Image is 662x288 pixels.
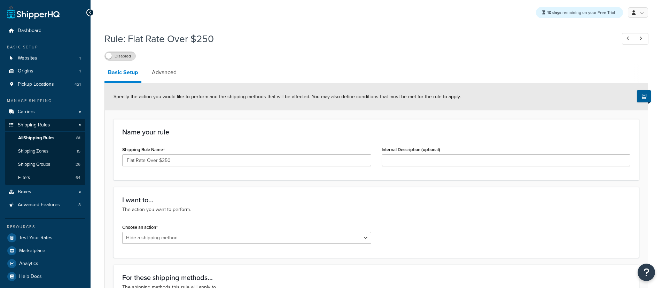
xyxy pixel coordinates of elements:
span: Marketplace [19,248,45,254]
h3: Name your rule [122,128,630,136]
span: Test Your Rates [19,235,53,241]
li: Advanced Features [5,199,85,211]
label: Shipping Rule Name [122,147,165,153]
li: Websites [5,52,85,65]
span: 1 [79,55,81,61]
a: Previous Record [622,33,636,45]
li: Filters [5,171,85,184]
strong: 10 days [547,9,561,16]
span: Analytics [19,261,38,267]
span: Shipping Rules [18,122,50,128]
a: Help Docs [5,270,85,283]
h1: Rule: Flat Rate Over $250 [104,32,609,46]
button: Show Help Docs [637,90,651,102]
h3: For these shipping methods... [122,274,630,281]
div: Manage Shipping [5,98,85,104]
span: Websites [18,55,37,61]
span: Advanced Features [18,202,60,208]
a: Marketplace [5,244,85,257]
label: Choose an action [122,225,158,230]
li: Origins [5,65,85,78]
span: All Shipping Rules [18,135,54,141]
a: Shipping Zones15 [5,145,85,158]
a: Pickup Locations421 [5,78,85,91]
span: remaining on your Free Trial [547,9,615,16]
div: Basic Setup [5,44,85,50]
a: Basic Setup [104,64,141,83]
span: 8 [78,202,81,208]
span: Filters [18,175,30,181]
span: Pickup Locations [18,81,54,87]
a: Dashboard [5,24,85,37]
span: Specify the action you would like to perform and the shipping methods that will be affected. You ... [114,93,461,100]
li: Shipping Groups [5,158,85,171]
label: Internal Description (optional) [382,147,440,152]
span: Help Docs [19,274,42,280]
a: Filters64 [5,171,85,184]
h3: I want to... [122,196,630,204]
a: Analytics [5,257,85,270]
a: Carriers [5,106,85,118]
button: Open Resource Center [638,264,655,281]
a: Shipping Rules [5,119,85,132]
span: Carriers [18,109,35,115]
li: Shipping Zones [5,145,85,158]
span: 1 [79,68,81,74]
span: Shipping Zones [18,148,48,154]
a: Websites1 [5,52,85,65]
span: 421 [75,81,81,87]
span: 64 [76,175,80,181]
li: Pickup Locations [5,78,85,91]
a: Advanced Features8 [5,199,85,211]
a: Test Your Rates [5,232,85,244]
a: Origins1 [5,65,85,78]
a: Shipping Groups26 [5,158,85,171]
span: 15 [77,148,80,154]
label: Disabled [105,52,135,60]
span: Boxes [18,189,31,195]
a: Boxes [5,186,85,199]
span: Dashboard [18,28,41,34]
p: The action you want to perform. [122,206,630,213]
span: 26 [76,162,80,168]
span: Origins [18,68,33,74]
a: AllShipping Rules81 [5,132,85,145]
div: Resources [5,224,85,230]
span: Shipping Groups [18,162,50,168]
a: Advanced [148,64,180,81]
span: 81 [76,135,80,141]
li: Shipping Rules [5,119,85,185]
a: Next Record [635,33,648,45]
